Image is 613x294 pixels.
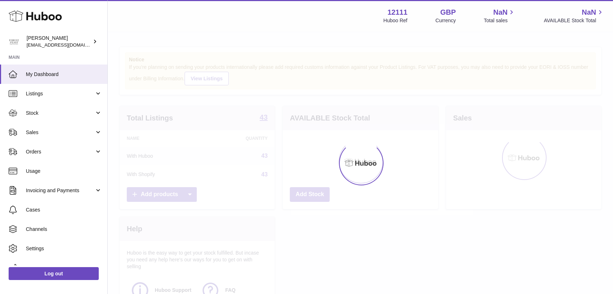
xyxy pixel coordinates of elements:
[436,17,456,24] div: Currency
[9,36,19,47] img: bronaghc@forestfeast.com
[26,148,94,155] span: Orders
[26,207,102,213] span: Cases
[27,35,91,48] div: [PERSON_NAME]
[26,226,102,233] span: Channels
[26,187,94,194] span: Invoicing and Payments
[544,17,604,24] span: AVAILABLE Stock Total
[26,110,94,117] span: Stock
[26,90,94,97] span: Listings
[26,245,102,252] span: Settings
[26,168,102,175] span: Usage
[582,8,596,17] span: NaN
[26,71,102,78] span: My Dashboard
[544,8,604,24] a: NaN AVAILABLE Stock Total
[484,17,516,24] span: Total sales
[387,8,408,17] strong: 12111
[27,42,106,48] span: [EMAIL_ADDRESS][DOMAIN_NAME]
[9,267,99,280] a: Log out
[484,8,516,24] a: NaN Total sales
[493,8,507,17] span: NaN
[384,17,408,24] div: Huboo Ref
[26,265,102,271] span: Returns
[26,129,94,136] span: Sales
[440,8,456,17] strong: GBP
